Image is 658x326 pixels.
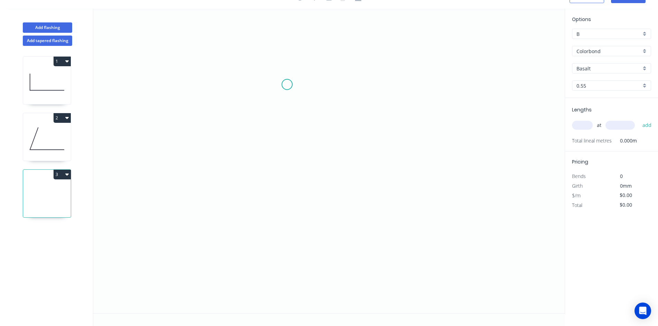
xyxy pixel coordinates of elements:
[572,106,592,113] span: Lengths
[635,303,651,319] div: Open Intercom Messenger
[576,48,641,55] input: Material
[572,182,583,189] span: Girth
[572,158,588,165] span: Pricing
[572,202,582,208] span: Total
[23,22,72,33] button: Add flashing
[612,136,637,146] span: 0.000m
[620,173,623,179] span: 0
[93,9,565,313] svg: 0
[572,192,581,199] span: $/m
[576,30,641,38] input: Price level
[597,120,601,130] span: at
[576,65,641,72] input: Colour
[54,113,71,123] button: 2
[23,36,72,46] button: Add tapered flashing
[639,119,655,131] button: add
[572,16,591,23] span: Options
[572,136,612,146] span: Total lineal metres
[572,173,586,179] span: Bends
[620,182,632,189] span: 0mm
[576,82,641,89] input: Thickness
[54,170,71,179] button: 3
[54,57,71,66] button: 1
